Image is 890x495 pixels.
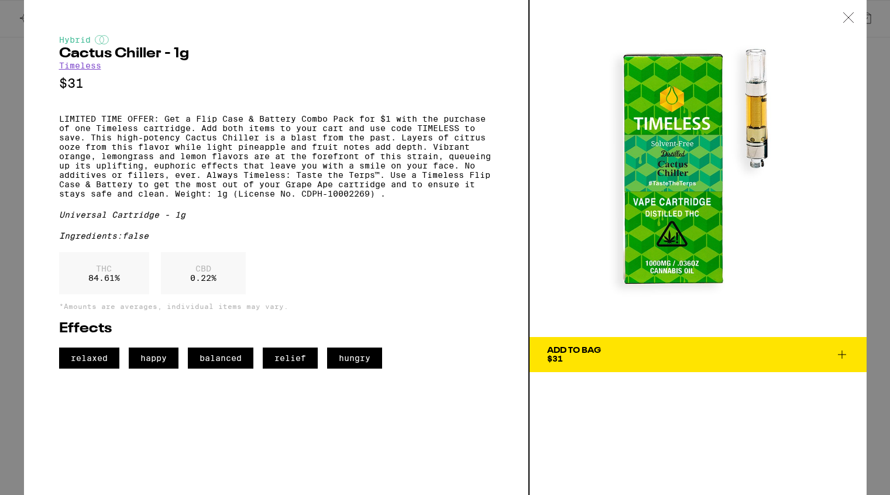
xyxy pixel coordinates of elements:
img: hybridColor.svg [95,35,109,44]
div: 0.22 % [161,252,246,294]
div: 84.61 % [59,252,149,294]
span: hungry [327,348,382,369]
button: Add To Bag$31 [530,337,867,372]
span: $31 [547,354,563,363]
h2: Effects [59,322,493,336]
div: Add To Bag [547,346,601,355]
span: happy [129,348,178,369]
a: Timeless [59,61,101,70]
p: *Amounts are averages, individual items may vary. [59,302,493,310]
h2: Cactus Chiller - 1g [59,47,493,61]
div: Ingredients: false [59,231,493,240]
p: CBD [190,264,217,273]
span: relaxed [59,348,119,369]
p: $31 [59,76,493,91]
p: THC [88,264,120,273]
div: Universal Cartridge - 1g [59,210,493,219]
p: LIMITED TIME OFFER: Get a Flip Case & Battery Combo Pack for $1 with the purchase of one Timeless... [59,114,493,198]
span: relief [263,348,318,369]
span: balanced [188,348,253,369]
div: Hybrid [59,35,493,44]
